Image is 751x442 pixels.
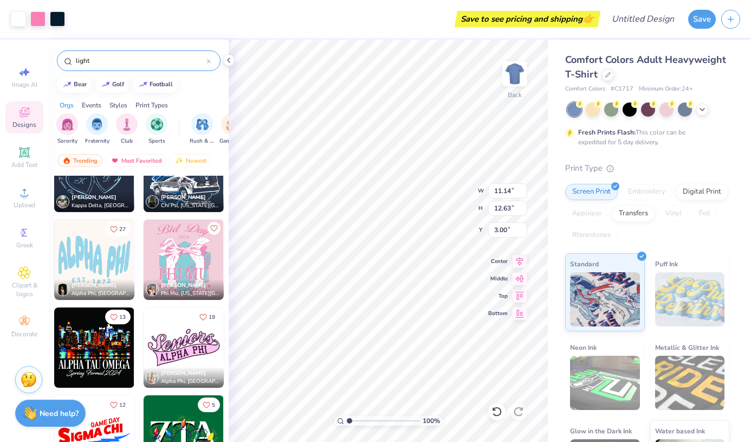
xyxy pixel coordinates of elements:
[85,137,109,145] span: Fraternity
[692,206,717,222] div: Foil
[209,315,215,320] span: 19
[134,308,214,388] img: d3397f7f-fe12-4b35-80e3-ff3827ee8f52
[570,272,640,326] img: Standard
[603,8,683,30] input: Untitled Design
[146,371,159,384] img: Avatar
[161,281,206,289] span: [PERSON_NAME]
[144,220,224,300] img: 30f9f0f3-0a54-4bed-9b0b-9cc25ee8ca90
[74,81,87,87] div: bear
[198,398,220,412] button: Like
[121,137,133,145] span: Club
[621,184,672,200] div: Embroidery
[170,154,211,167] div: Newest
[116,113,138,145] div: filter for Club
[112,81,124,87] div: golf
[504,63,526,85] img: Back
[56,113,78,145] div: filter for Sorority
[146,113,167,145] div: filter for Sports
[612,206,655,222] div: Transfers
[578,128,636,137] strong: Fresh Prints Flash:
[109,100,127,110] div: Styles
[488,258,508,265] span: Center
[14,201,35,209] span: Upload
[148,137,165,145] span: Sports
[611,85,633,94] span: # C1717
[565,227,618,244] div: Rhinestones
[196,118,209,131] img: Rush & Bid Image
[75,55,206,66] input: Try "Alpha"
[488,275,508,283] span: Middle
[119,315,126,320] span: 13
[226,118,238,131] img: Game Day Image
[219,113,244,145] button: filter button
[54,220,134,300] img: 4257a787-3089-4679-8fd0-224ed6cad525
[61,118,74,131] img: Sorority Image
[161,377,219,386] span: Alpha Phi, [GEOGRAPHIC_DATA][US_STATE]
[57,76,92,93] button: bear
[146,283,159,296] img: Avatar
[56,113,78,145] button: filter button
[72,202,130,210] span: Kappa Delta, [GEOGRAPHIC_DATA]
[11,161,37,169] span: Add Text
[11,330,37,338] span: Decorate
[119,402,126,408] span: 12
[208,222,221,235] button: Like
[106,154,167,167] div: Most Favorited
[5,281,43,298] span: Clipart & logos
[195,310,220,324] button: Like
[146,113,167,145] button: filter button
[101,81,110,88] img: trend_line.gif
[570,258,599,270] span: Standard
[12,120,36,129] span: Designs
[151,118,163,131] img: Sports Image
[457,11,598,27] div: Save to see pricing and shipping
[688,10,716,29] button: Save
[72,194,116,201] span: [PERSON_NAME]
[219,137,244,145] span: Game Day
[95,76,129,93] button: golf
[565,184,618,200] div: Screen Print
[63,81,72,88] img: trend_line.gif
[655,258,678,270] span: Puff Ink
[56,195,69,208] img: Avatar
[570,356,640,410] img: Neon Ink
[175,157,184,164] img: Newest.gif
[190,113,215,145] div: filter for Rush & Bid
[582,12,594,25] span: 👉
[40,408,79,419] strong: Need help?
[655,342,719,353] span: Metallic & Glitter Ink
[190,137,215,145] span: Rush & Bid
[161,369,206,377] span: [PERSON_NAME]
[119,227,126,232] span: 27
[146,195,159,208] img: Avatar
[223,220,303,300] img: 2e813d7e-d1f0-498d-9fea-25eec4514d0c
[105,310,131,324] button: Like
[655,425,705,437] span: Water based Ink
[565,162,729,175] div: Print Type
[565,206,608,222] div: Applique
[508,90,522,100] div: Back
[72,281,116,289] span: [PERSON_NAME]
[121,118,133,131] img: Club Image
[655,356,725,410] img: Metallic & Glitter Ink
[62,157,71,164] img: trending.gif
[72,290,130,298] span: Alpha Phi, [GEOGRAPHIC_DATA][US_STATE]
[676,184,728,200] div: Digital Print
[85,113,109,145] div: filter for Fraternity
[134,220,214,300] img: 7a3a806d-3bae-43b8-8d6c-4953b8be17a6
[161,194,206,201] span: [PERSON_NAME]
[133,76,178,93] button: football
[116,113,138,145] button: filter button
[150,81,173,87] div: football
[105,398,131,412] button: Like
[91,118,103,131] img: Fraternity Image
[57,154,102,167] div: Trending
[423,416,440,426] span: 100 %
[212,402,215,408] span: 5
[12,80,37,89] span: Image AI
[565,53,726,81] span: Comfort Colors Adult Heavyweight T-Shirt
[223,308,303,388] img: 674bf51a-3cf0-4d8b-a155-141d1f291fb3
[565,85,605,94] span: Comfort Colors
[139,81,147,88] img: trend_line.gif
[161,290,219,298] span: Phi Mu, [US_STATE][GEOGRAPHIC_DATA]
